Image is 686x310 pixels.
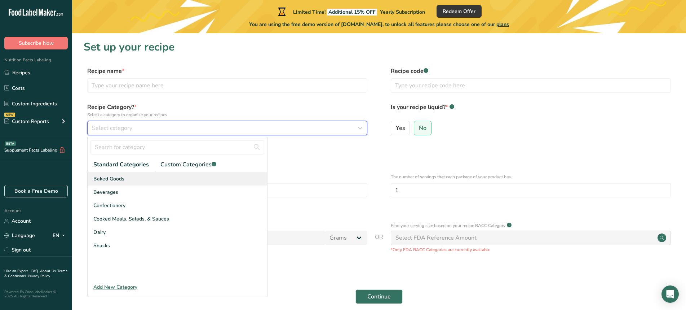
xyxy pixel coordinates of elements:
span: Snacks [93,242,110,249]
a: Hire an Expert . [4,268,30,274]
span: Confectionery [93,202,125,209]
a: Book a Free Demo [4,185,68,197]
input: Type your recipe code here [391,78,671,93]
a: FAQ . [31,268,40,274]
a: About Us . [40,268,57,274]
span: Beverages [93,188,118,196]
p: Select a category to organize your recipes [87,112,367,118]
input: Search for category [90,140,264,154]
label: Recipe code [391,67,671,75]
span: You are using the free demo version of [DOMAIN_NAME], to unlock all features please choose one of... [249,21,509,28]
div: Open Intercom Messenger [661,285,679,303]
span: Baked Goods [93,175,124,183]
p: The number of servings that each package of your product has. [391,174,671,180]
div: Custom Reports [4,118,49,125]
span: No [419,125,426,132]
span: OR [375,233,383,253]
label: Recipe name [87,67,367,75]
div: Limited Time! [276,7,425,16]
a: Privacy Policy [28,274,50,279]
span: Yearly Subscription [380,9,425,16]
span: Dairy [93,228,106,236]
span: plans [496,21,509,28]
div: BETA [5,141,16,146]
span: Yes [396,125,405,132]
a: Language [4,229,35,242]
button: Redeem Offer [437,5,482,18]
h1: Set up your recipe [84,39,674,55]
label: Is your recipe liquid? [391,103,671,118]
div: Powered By FoodLabelMaker © 2025 All Rights Reserved [4,290,68,298]
button: Select category [87,121,367,135]
input: Type your recipe name here [87,78,367,93]
span: Redeem Offer [443,8,475,15]
button: Continue [355,289,403,304]
div: EN [53,231,68,240]
span: Custom Categories [160,160,216,169]
div: NEW [4,113,15,117]
label: Recipe Category? [87,103,367,118]
span: Continue [367,292,391,301]
div: Select FDA Reference Amount [395,233,477,242]
span: Additional 15% OFF [327,9,377,16]
a: Terms & Conditions . [4,268,67,279]
p: Find your serving size based on your recipe RACC Category [391,222,505,229]
p: *Only FDA RACC Categories are currently available [391,246,671,253]
span: Subscribe Now [19,39,54,47]
div: Add New Category [88,283,267,291]
span: Standard Categories [93,160,149,169]
span: Select category [92,124,132,132]
span: Cooked Meals, Salads, & Sauces [93,215,169,223]
button: Subscribe Now [4,37,68,49]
